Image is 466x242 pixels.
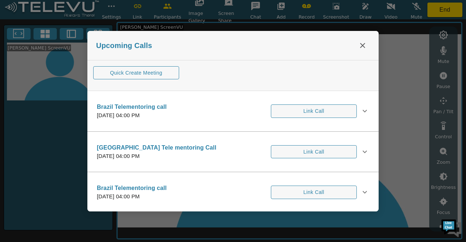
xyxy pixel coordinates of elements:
div: Brazil Telementoring call[DATE] 04:00 PMLink Call [91,98,375,124]
p: [DATE] 04:00 PM [97,193,167,201]
p: Brazil Telementoring call [97,103,167,111]
textarea: Type your message and hit 'Enter' [4,163,139,189]
p: Upcoming Calls [96,40,152,51]
button: close [355,38,370,53]
span: We're online! [42,74,100,147]
p: [GEOGRAPHIC_DATA] Tele mentoring Call [97,143,216,152]
button: Link Call [271,145,357,159]
p: [DATE] 04:00 PM [97,111,167,120]
p: [DATE] 04:00 PM [97,152,216,160]
div: Chat with us now [38,38,122,48]
button: Quick Create Meeting [93,66,179,80]
button: Link Call [271,186,357,199]
img: Chat Widget [441,217,462,238]
div: [GEOGRAPHIC_DATA] Tele mentoring Call[DATE] 04:00 PMLink Call [91,139,375,165]
p: Brazil Telementoring call [97,184,167,193]
img: d_736959983_company_1615157101543_736959983 [12,34,31,52]
div: Brazil Telementoring call[DATE] 04:00 PMLink Call [91,179,375,205]
button: Link Call [271,104,357,118]
div: Minimize live chat window [119,4,137,21]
